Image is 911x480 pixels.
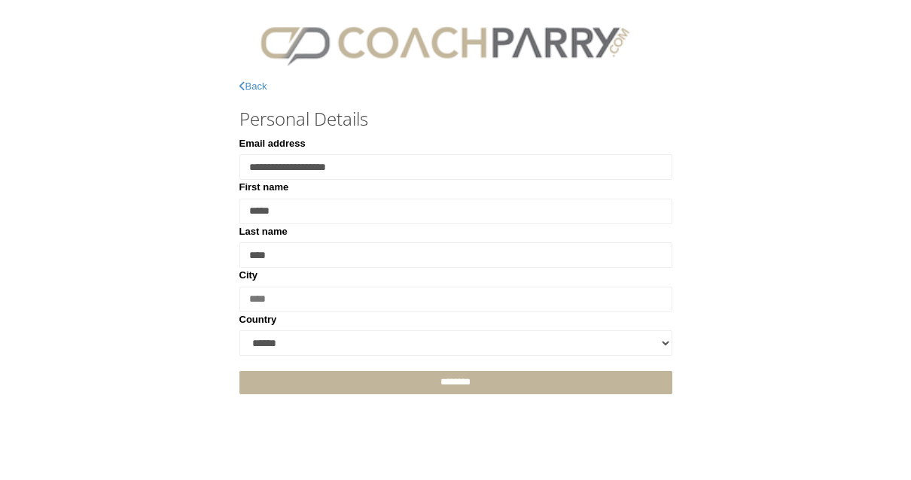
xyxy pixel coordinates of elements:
a: Back [239,81,267,92]
h3: Personal Details [239,109,672,129]
label: First name [239,180,289,195]
img: CPlogo.png [239,15,650,71]
label: Country [239,312,277,327]
label: Email address [239,136,306,151]
label: Last name [239,224,288,239]
label: City [239,268,258,283]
